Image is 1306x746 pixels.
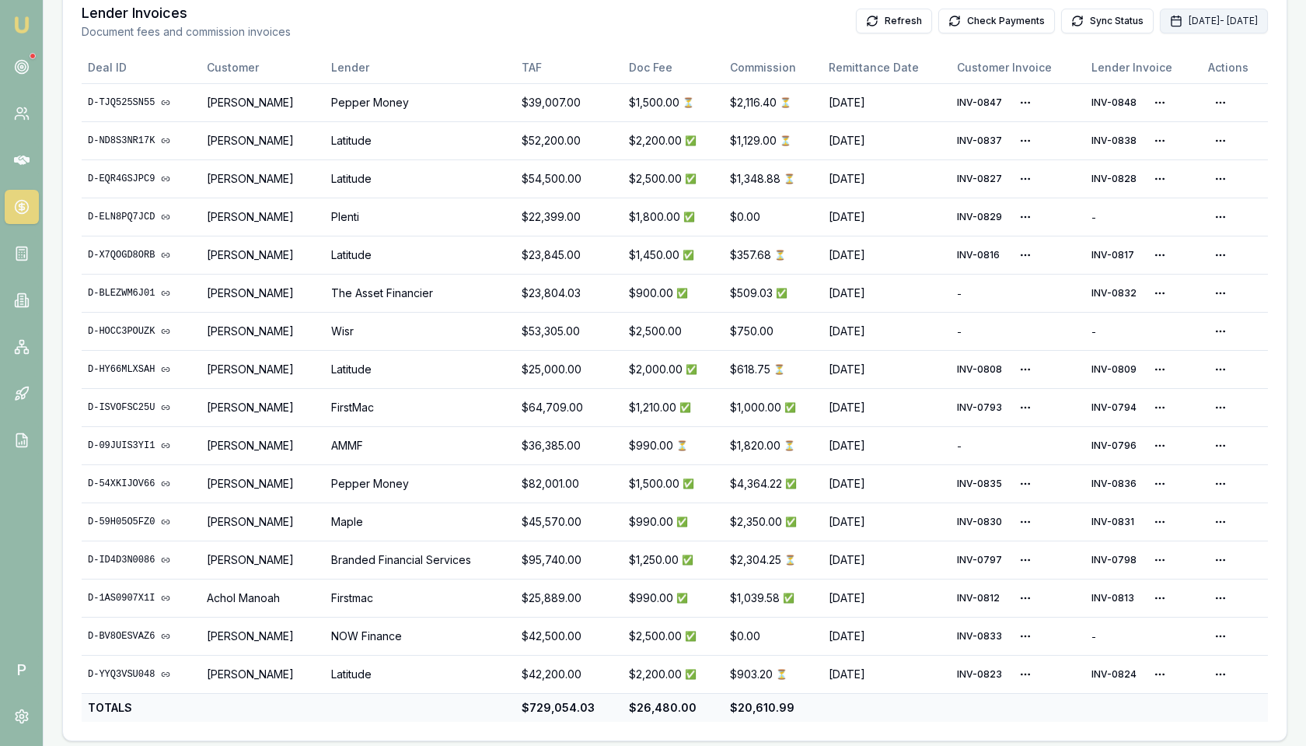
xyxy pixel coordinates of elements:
[730,209,817,225] div: $0.00
[1091,554,1141,566] span: DB ID: cmg8o665s005o4mck9q9f07op Xero ID: 032da63c-d15f-487a-a847-260c689e713e
[522,590,616,606] div: $25,889.00
[822,198,951,236] td: [DATE]
[522,476,616,492] div: $82,001.00
[201,617,325,655] td: [PERSON_NAME]
[957,516,1007,528] span: DB ID: cmge8tghc00011v4ajc2nsk41 Xero ID: e0164ca1-85fa-4ac4-9563-01b61ce7177b
[730,247,817,263] div: $357.68
[822,159,951,198] td: [DATE]
[325,312,515,350] td: Wisr
[522,514,616,530] div: $45,570.00
[730,285,817,301] div: $509.03
[88,325,194,338] a: D-HOCC3POUZK
[629,285,718,301] div: $900.00
[201,655,325,693] td: [PERSON_NAME]
[629,209,718,225] div: $1,800.00
[686,363,697,376] span: Payment Received
[1091,631,1096,643] span: -
[325,350,515,388] td: Latitude
[783,592,794,604] span: Payment Received
[957,249,1007,261] span: DB ID: cmgaein0w001k8u708zb2g7o4 Xero ID: 7d1876b1-1236-4f3d-a5b1-22ffa42208c7
[822,655,951,693] td: [DATE]
[325,236,515,274] td: Latitude
[5,653,39,687] span: P
[822,274,951,312] td: [DATE]
[522,552,616,568] div: $95,740.00
[325,579,515,617] td: Firstmac
[522,629,616,644] div: $42,500.00
[730,95,817,110] div: $2,116.40
[522,700,616,716] div: $729,054.03
[683,96,694,109] span: Payment Pending
[685,668,697,681] span: Payment Received
[730,324,817,339] div: $750.00
[522,667,616,682] div: $42,200.00
[522,362,616,377] div: $25,000.00
[938,9,1055,33] button: Check Payments
[88,592,194,604] a: D-1AS0907X1I
[676,592,688,604] span: Payment Received
[730,514,817,530] div: $2,350.00
[201,541,325,579] td: [PERSON_NAME]
[822,236,951,274] td: [DATE]
[623,52,724,83] th: Doc Fee
[1091,287,1141,299] span: DB ID: cmge8uuhq00091v4a5d3gnyjl Xero ID: df90c36d-9cb3-4c02-b34b-ade6a422cbda
[822,312,951,350] td: [DATE]
[629,629,718,644] div: $2,500.00
[730,552,817,568] div: $2,304.25
[1091,212,1096,223] span: -
[325,83,515,121] td: Pepper Money
[88,478,194,490] a: D-54XKIJOV66
[822,503,951,541] td: [DATE]
[201,52,325,83] th: Customer
[784,554,796,566] span: Payment Pending
[88,287,194,299] a: D-BLEZWM6J01
[1091,478,1141,490] span: DB ID: cmgea0dhw0005vif3z2cz6q84 Xero ID: 8cb760da-a5ff-44ea-a1a5-48631d9c0c7f
[1091,401,1141,414] span: DB ID: cmg8n40ft00qkxguv0qxfzgs4 Xero ID: 3dd544e1-369d-418b-bfd2-0f608be09866
[679,401,691,414] span: Payment Received
[1085,52,1202,83] th: Lender Invoice
[1091,249,1141,261] span: DB ID: cmgaeioft001o8u7099y9mdd7 Xero ID: f350535f-c462-4851-95d4-102bc0950b09
[522,438,616,454] div: $36,385.00
[88,96,194,109] a: D-TJQ525SN55
[201,236,325,274] td: [PERSON_NAME]
[515,52,623,83] th: TAF
[1160,9,1268,33] button: [DATE]- [DATE]
[957,554,1007,566] span: DB ID: cmg8o64md005k4mckp34mct2q Xero ID: fe3bc68f-1499-4164-9ae1-e95dd91117f4
[629,324,718,339] div: $2,500.00
[88,630,194,643] a: D-BV8OESVAZ6
[1091,363,1141,376] span: DB ID: cmg8zkp5n001x11xzdhtpk364 Xero ID: 821ea740-a3ed-431c-ad5d-4c86038a0fc0
[730,400,817,415] div: $1,000.00
[685,630,697,643] span: Payment Received
[676,440,688,452] span: Payment Pending
[629,667,718,682] div: $2,200.00
[822,350,951,388] td: [DATE]
[957,363,1007,376] span: DB ID: cmg8zknr7001t11xzc80e6vte Xero ID: 06ca73b2-47cc-4a5e-842c-fb33ef6913f3
[1091,173,1141,185] span: DB ID: cmgdljubi000clpj01tjdptyl Xero ID: 1c7b5a33-4ee7-4383-ab2a-73bb26b53dbd
[522,133,616,149] div: $52,200.00
[957,478,1007,490] span: DB ID: cmgea0bk60001vif3cdcetqr3 Xero ID: f755c90f-b6e0-474d-91c8-f6a068ad9e86
[201,121,325,159] td: [PERSON_NAME]
[957,288,962,299] span: -
[957,135,1007,147] span: DB ID: cmgeabbox00017f4t8ncvf8wm Xero ID: c8590a7c-c3c8-4254-b183-dd41ca2d1e95
[957,630,1007,643] span: DB ID: cmge8xomi000d1v4ad0a40xdj Xero ID: 8db5a21c-196b-4ad0-ab79-dbecf79bf6b6
[730,362,817,377] div: $618.75
[629,400,718,415] div: $1,210.00
[12,16,31,34] img: emu-icon-u.png
[822,121,951,159] td: [DATE]
[88,554,194,566] a: D-ID4D3N0086
[685,173,697,185] span: Payment Received
[957,326,962,338] span: -
[325,426,515,464] td: AMMF
[522,247,616,263] div: $23,845.00
[822,52,951,83] th: Remittance Date
[201,159,325,198] td: [PERSON_NAME]
[784,401,796,414] span: Payment Received
[683,211,695,223] span: Payment Received
[325,655,515,693] td: Latitude
[683,249,694,261] span: Payment Received
[822,464,951,503] td: [DATE]
[784,173,795,185] span: Payment Pending
[629,171,718,187] div: $2,500.00
[822,541,951,579] td: [DATE]
[1091,440,1141,452] span: DB ID: cmg8nl3e700a5s0oiytor8rrt Xero ID: ab34e106-4ad9-4192-a445-010fd7b0dd90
